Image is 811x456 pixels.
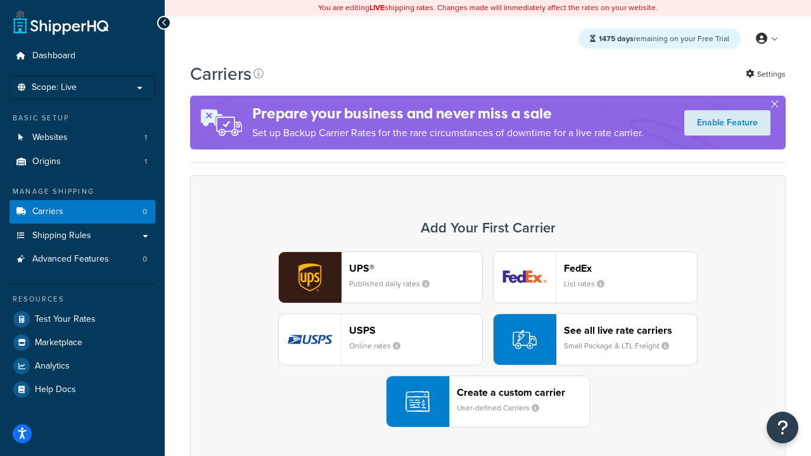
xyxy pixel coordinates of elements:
span: Origins [32,156,61,167]
span: Shipping Rules [32,231,91,241]
span: 1 [144,132,147,143]
header: UPS® [349,262,482,274]
button: Create a custom carrierUser-defined Carriers [386,376,591,427]
div: Basic Setup [10,113,155,123]
span: Analytics [35,361,70,372]
a: Analytics [10,355,155,377]
a: Test Your Rates [10,308,155,331]
img: ups logo [279,252,341,303]
a: Origins 1 [10,150,155,174]
span: Scope: Live [32,82,77,93]
small: Published daily rates [349,278,440,289]
header: Create a custom carrier [457,386,590,398]
header: USPS [349,324,482,336]
img: fedEx logo [494,252,556,303]
p: Set up Backup Carrier Rates for the rare circumstances of downtime for a live rate carrier. [252,124,644,142]
small: Small Package & LTL Freight [564,340,679,351]
li: Advanced Features [10,248,155,271]
a: Dashboard [10,44,155,68]
span: Websites [32,132,68,143]
li: Carriers [10,200,155,224]
span: 0 [143,206,147,217]
a: Help Docs [10,378,155,401]
span: 1 [144,156,147,167]
a: Carriers 0 [10,200,155,224]
img: icon-carrier-liverate-becf4550.svg [513,327,537,351]
span: 0 [143,254,147,265]
span: Carriers [32,206,63,217]
a: Settings [746,65,786,83]
a: Advanced Features 0 [10,248,155,271]
h4: Prepare your business and never miss a sale [252,103,644,124]
li: Websites [10,126,155,149]
button: usps logoUSPSOnline rates [278,313,483,365]
button: See all live rate carriersSmall Package & LTL Freight [493,313,698,365]
div: Manage Shipping [10,186,155,197]
a: Marketplace [10,331,155,354]
h3: Add Your First Carrier [203,220,772,236]
a: Shipping Rules [10,224,155,248]
b: LIVE [369,2,385,13]
span: Advanced Features [32,254,109,265]
span: Help Docs [35,384,76,395]
button: ups logoUPS®Published daily rates [278,251,483,303]
header: FedEx [564,262,697,274]
small: List rates [564,278,615,289]
a: Enable Feature [684,110,770,136]
small: Online rates [349,340,411,351]
li: Origins [10,150,155,174]
button: Open Resource Center [767,412,798,443]
button: fedEx logoFedExList rates [493,251,698,303]
div: Resources [10,294,155,305]
a: ShipperHQ Home [13,9,108,35]
span: Marketplace [35,338,82,348]
small: User-defined Carriers [457,402,549,414]
strong: 1475 days [599,33,634,44]
img: usps logo [279,314,341,365]
a: Websites 1 [10,126,155,149]
img: ad-rules-rateshop-fe6ec290ccb7230408bd80ed9643f0289d75e0ffd9eb532fc0e269fcd187b520.png [190,96,252,149]
h1: Carriers [190,61,252,86]
span: Test Your Rates [35,314,96,325]
span: Dashboard [32,51,75,61]
header: See all live rate carriers [564,324,697,336]
img: icon-carrier-custom-c93b8a24.svg [405,389,430,414]
div: remaining on your Free Trial [578,28,741,49]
